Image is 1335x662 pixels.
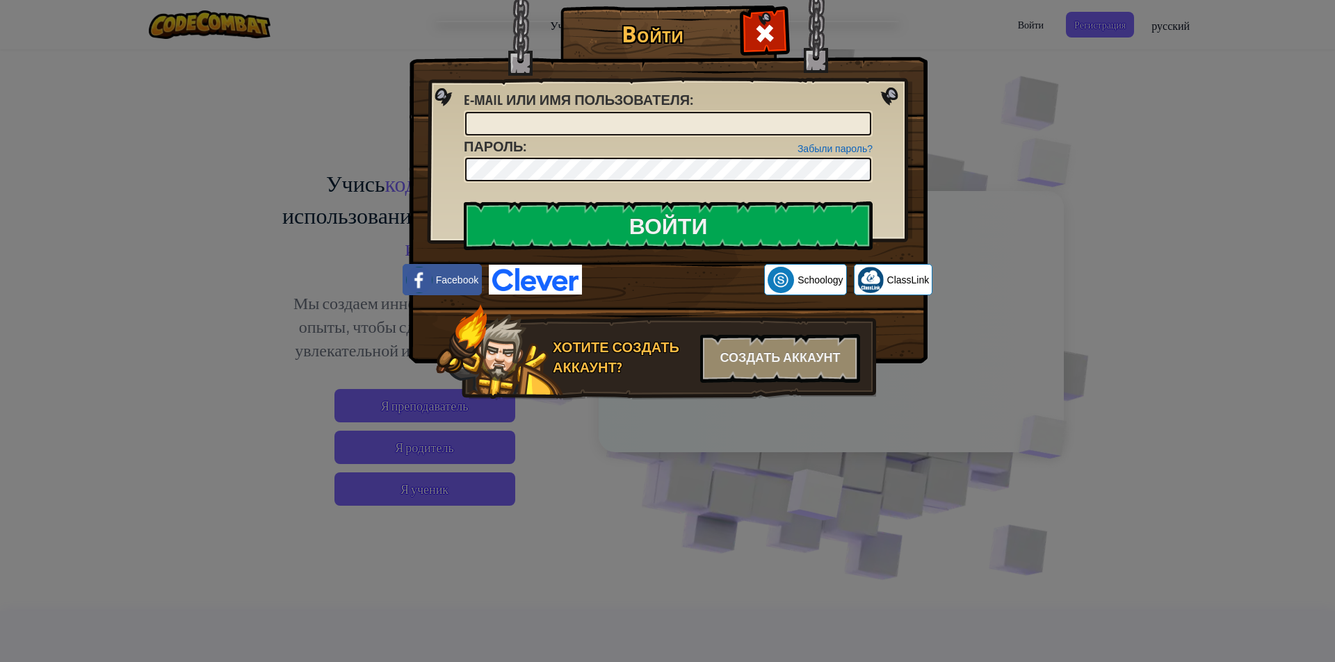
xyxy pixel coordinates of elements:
[798,273,843,287] span: Schoology
[464,90,690,109] span: E-mail или имя пользователя
[464,137,526,157] label: :
[768,267,794,293] img: schoology.png
[464,137,523,156] span: Пароль
[857,267,884,293] img: classlink-logo-small.png
[464,201,873,250] input: Войти
[887,273,930,287] span: ClassLink
[798,143,873,154] a: Забыли пароль?
[553,338,692,377] div: Хотите создать аккаунт?
[700,334,860,383] div: Создать аккаунт
[489,265,582,295] img: clever-logo-blue.png
[582,265,764,295] iframe: Кнопка "Войти с аккаунтом Google"
[406,267,432,293] img: facebook_small.png
[564,22,741,46] h1: Войти
[436,273,478,287] span: Facebook
[464,90,693,110] label: :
